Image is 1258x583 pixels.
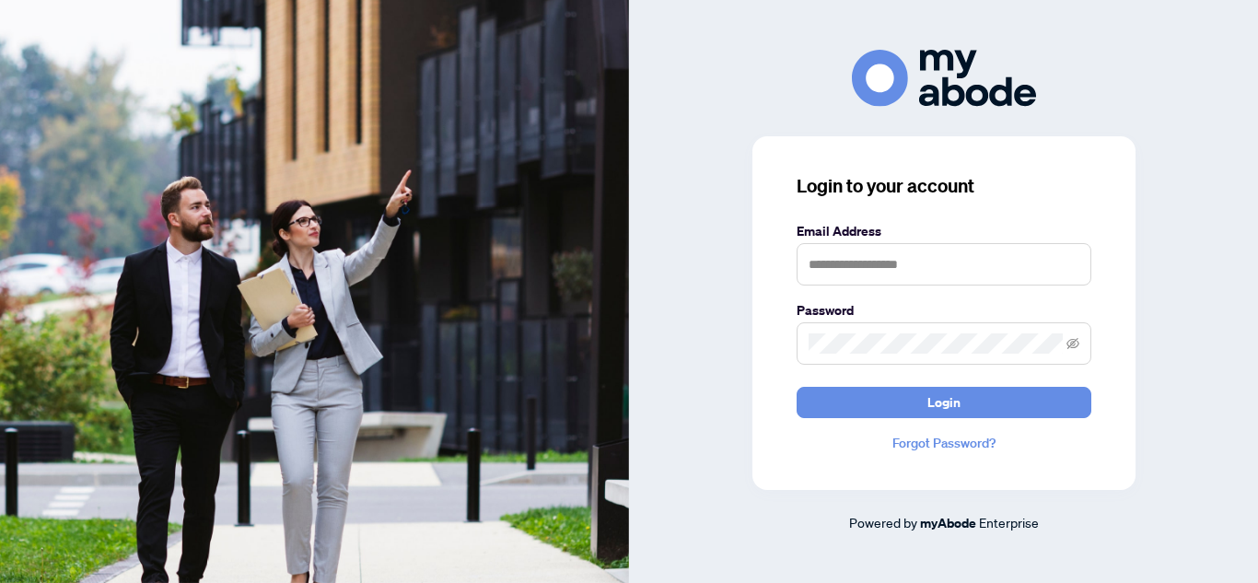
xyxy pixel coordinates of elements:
a: myAbode [920,513,976,533]
a: Forgot Password? [797,433,1091,453]
button: Login [797,387,1091,418]
label: Email Address [797,221,1091,241]
span: eye-invisible [1066,337,1079,350]
span: Login [927,388,961,417]
span: Enterprise [979,514,1039,531]
span: Powered by [849,514,917,531]
label: Password [797,300,1091,321]
img: ma-logo [852,50,1036,106]
h3: Login to your account [797,173,1091,199]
